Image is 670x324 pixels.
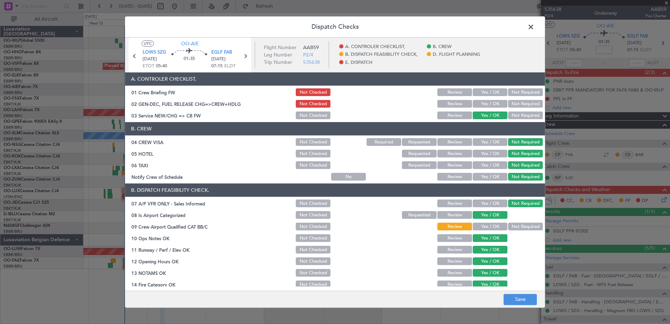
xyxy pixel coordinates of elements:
button: Not Required [508,112,543,120]
button: Not Required [508,150,543,158]
button: Not Required [508,223,543,231]
button: Not Required [508,162,543,169]
button: Not Required [508,100,543,108]
header: Dispatch Checks [125,16,545,38]
button: Not Required [508,173,543,181]
button: Not Required [508,89,543,96]
button: Not Required [508,200,543,208]
button: Not Required [508,139,543,146]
